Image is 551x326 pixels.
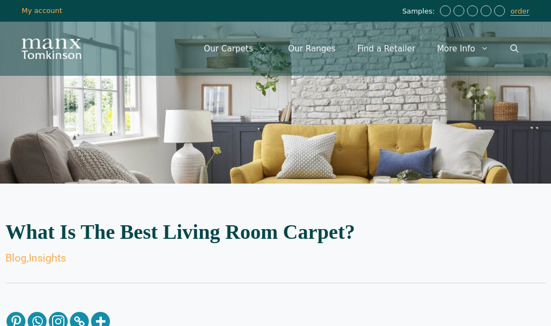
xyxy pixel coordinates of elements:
[500,32,529,65] a: Open Search Bar
[426,32,500,65] a: More Info
[193,32,529,65] nav: Primary
[22,38,81,59] img: Manx Tomkinson
[29,252,66,264] a: Insights
[346,32,426,65] a: Find a Retailer
[277,32,347,65] a: Our Ranges
[193,32,277,65] a: Our Carpets
[5,253,546,264] div: ,
[402,7,437,16] span: Samples:
[5,252,27,264] a: Blog
[22,6,62,15] a: My account
[5,221,546,242] h2: What Is The Best Living Room Carpet?
[510,7,529,16] a: order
